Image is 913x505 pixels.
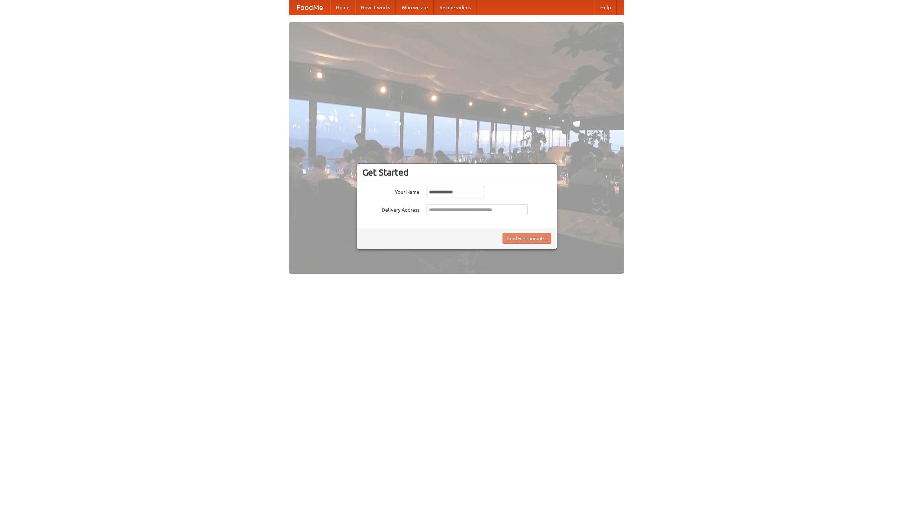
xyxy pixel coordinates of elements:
label: Delivery Address [362,204,419,213]
h3: Get Started [362,167,551,178]
a: Help [595,0,617,15]
a: Home [330,0,355,15]
a: Recipe videos [434,0,476,15]
a: How it works [355,0,396,15]
a: Who we are [396,0,434,15]
button: Find Restaurants! [503,233,551,244]
label: Your Name [362,187,419,196]
a: FoodMe [289,0,330,15]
